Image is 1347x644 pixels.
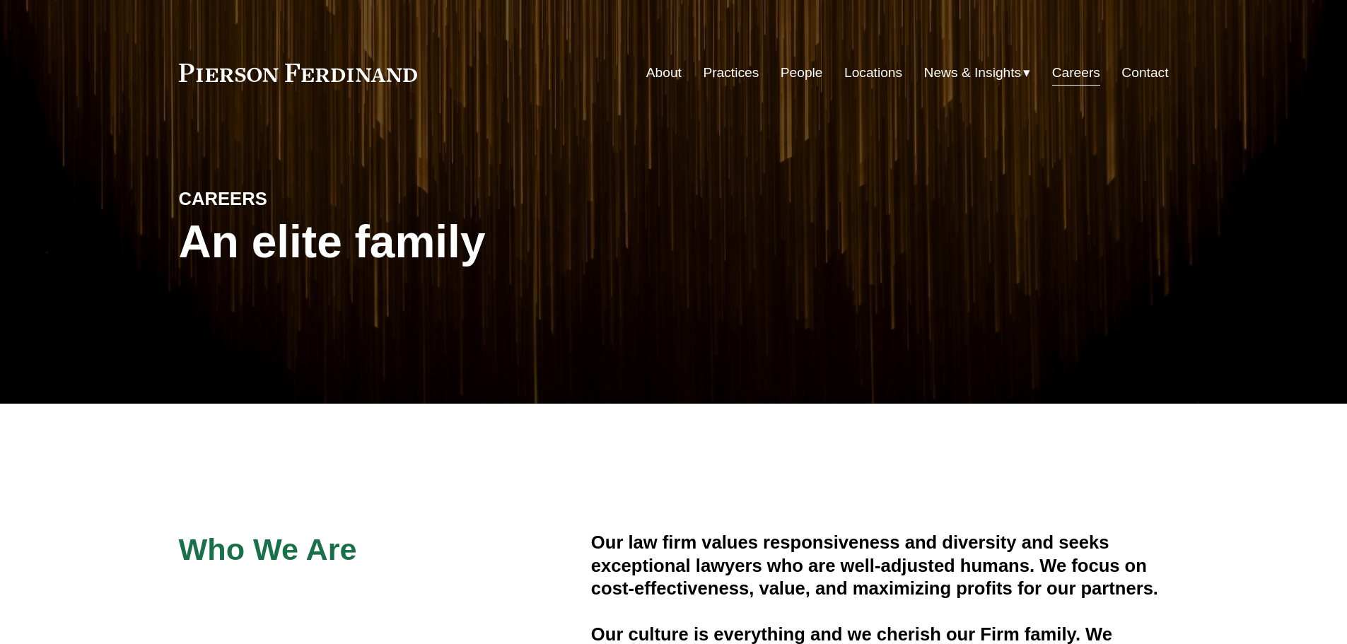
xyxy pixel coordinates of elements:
span: News & Insights [924,61,1022,86]
span: Who We Are [179,532,357,566]
h1: An elite family [179,216,674,268]
h4: Our law firm values responsiveness and diversity and seeks exceptional lawyers who are well-adjus... [591,531,1169,599]
a: Contact [1121,59,1168,86]
a: People [781,59,823,86]
a: folder dropdown [924,59,1031,86]
a: Careers [1052,59,1100,86]
a: Locations [844,59,902,86]
h4: CAREERS [179,187,426,210]
a: Practices [703,59,759,86]
a: About [646,59,682,86]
